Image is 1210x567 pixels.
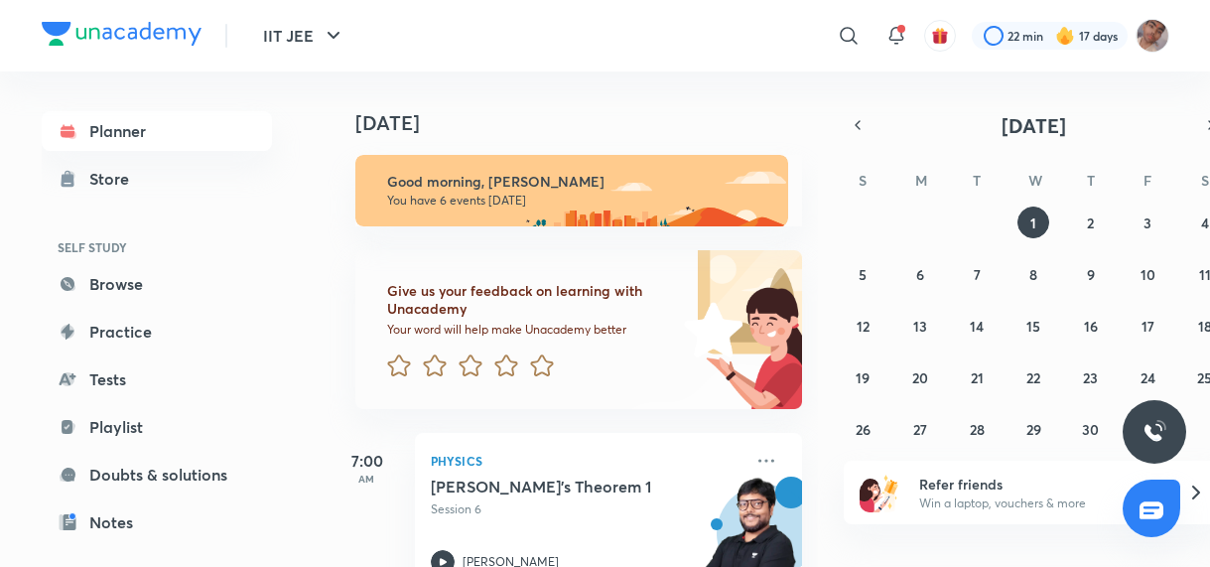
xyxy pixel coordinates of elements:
abbr: October 28, 2025 [970,420,985,439]
img: ttu [1143,420,1166,444]
button: October 9, 2025 [1075,258,1107,290]
button: October 8, 2025 [1017,258,1049,290]
h6: SELF STUDY [42,230,272,264]
img: avatar [931,27,949,45]
button: IIT JEE [251,16,357,56]
a: Tests [42,359,272,399]
abbr: October 21, 2025 [971,368,984,387]
p: AM [328,473,407,485]
a: Notes [42,502,272,542]
button: October 27, 2025 [904,413,936,445]
abbr: Saturday [1201,171,1209,190]
button: October 12, 2025 [847,310,878,342]
img: streak [1055,26,1075,46]
abbr: October 22, 2025 [1026,368,1040,387]
button: October 1, 2025 [1017,207,1049,238]
button: October 6, 2025 [904,258,936,290]
abbr: October 20, 2025 [912,368,928,387]
abbr: October 29, 2025 [1026,420,1041,439]
button: October 17, 2025 [1132,310,1163,342]
a: Planner [42,111,272,151]
button: October 14, 2025 [961,310,993,342]
button: October 10, 2025 [1132,258,1163,290]
img: morning [355,155,788,226]
h6: Good morning, [PERSON_NAME] [387,173,770,191]
a: Browse [42,264,272,304]
button: October 2, 2025 [1075,207,1107,238]
img: referral [860,473,899,512]
span: [DATE] [1002,112,1066,139]
abbr: October 19, 2025 [856,368,870,387]
abbr: October 12, 2025 [857,317,870,336]
abbr: October 23, 2025 [1083,368,1098,387]
abbr: October 13, 2025 [913,317,927,336]
a: Playlist [42,407,272,447]
h6: Give us your feedback on learning with Unacademy [387,282,677,318]
abbr: October 7, 2025 [974,265,981,284]
img: feedback_image [616,250,802,409]
abbr: October 15, 2025 [1026,317,1040,336]
button: October 15, 2025 [1017,310,1049,342]
h6: Refer friends [919,474,1163,495]
button: October 24, 2025 [1132,361,1163,393]
abbr: October 10, 2025 [1141,265,1155,284]
button: October 7, 2025 [961,258,993,290]
abbr: Monday [915,171,927,190]
abbr: October 27, 2025 [913,420,927,439]
abbr: Friday [1143,171,1151,190]
abbr: October 24, 2025 [1141,368,1155,387]
button: October 20, 2025 [904,361,936,393]
button: October 28, 2025 [961,413,993,445]
abbr: October 2, 2025 [1087,213,1094,232]
a: Store [42,159,272,199]
a: Company Logo [42,22,202,51]
p: Win a laptop, vouchers & more [919,495,1163,512]
abbr: Sunday [859,171,867,190]
abbr: October 17, 2025 [1142,317,1154,336]
button: October 3, 2025 [1132,207,1163,238]
button: October 30, 2025 [1075,413,1107,445]
abbr: October 8, 2025 [1029,265,1037,284]
button: October 22, 2025 [1017,361,1049,393]
button: avatar [924,20,956,52]
button: October 19, 2025 [847,361,878,393]
button: October 23, 2025 [1075,361,1107,393]
h4: [DATE] [355,111,822,135]
h5: Gauss's Theorem 1 [431,477,678,496]
p: Your word will help make Unacademy better [387,322,677,338]
abbr: October 4, 2025 [1201,213,1209,232]
abbr: October 9, 2025 [1087,265,1095,284]
abbr: October 5, 2025 [859,265,867,284]
button: [DATE] [872,111,1197,139]
button: October 16, 2025 [1075,310,1107,342]
abbr: October 30, 2025 [1082,420,1099,439]
abbr: October 1, 2025 [1030,213,1036,232]
abbr: October 16, 2025 [1084,317,1098,336]
img: Company Logo [42,22,202,46]
button: October 21, 2025 [961,361,993,393]
div: Store [89,167,141,191]
button: October 5, 2025 [847,258,878,290]
a: Doubts & solutions [42,455,272,495]
button: October 26, 2025 [847,413,878,445]
abbr: Thursday [1087,171,1095,190]
p: Physics [431,449,742,473]
h5: 7:00 [328,449,407,473]
abbr: October 3, 2025 [1143,213,1151,232]
button: October 29, 2025 [1017,413,1049,445]
abbr: October 6, 2025 [916,265,924,284]
img: Rahul 2026 [1136,19,1169,53]
a: Practice [42,312,272,352]
abbr: October 14, 2025 [970,317,984,336]
p: You have 6 events [DATE] [387,193,770,209]
p: Session 6 [431,500,742,518]
abbr: Wednesday [1028,171,1042,190]
abbr: October 26, 2025 [856,420,871,439]
button: October 13, 2025 [904,310,936,342]
abbr: Tuesday [973,171,981,190]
